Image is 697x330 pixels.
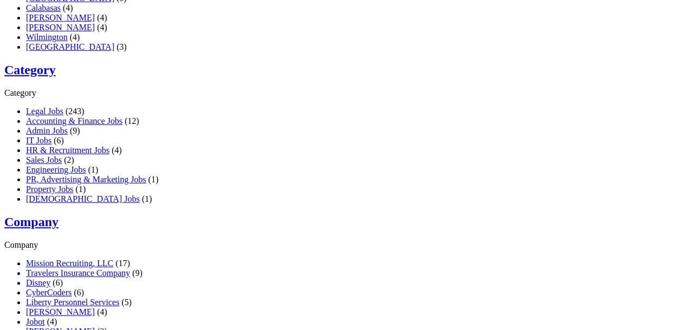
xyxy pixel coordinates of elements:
[4,88,693,98] div: Category
[4,63,693,77] a: Category
[26,146,109,155] a: HR & Recruitment Jobs
[26,13,95,22] a: [PERSON_NAME]
[70,32,80,42] span: (4)
[64,155,74,164] span: (2)
[26,194,140,203] a: [DEMOGRAPHIC_DATA] Jobs
[121,298,132,307] span: (5)
[97,23,107,32] span: (4)
[26,175,146,184] a: PR, Advertising & Marketing Jobs
[53,278,63,287] span: (6)
[26,136,51,145] a: IT Jobs
[125,116,139,126] span: (12)
[26,268,130,278] a: Travelers Insurance Company
[26,3,61,12] a: Calabasas
[26,126,68,135] a: Admin Jobs
[26,42,114,51] a: [GEOGRAPHIC_DATA]
[97,13,107,22] span: (4)
[26,184,74,194] a: Property Jobs
[142,194,152,203] span: (1)
[4,240,693,250] div: Company
[97,307,107,316] span: (4)
[54,136,64,145] span: (6)
[4,215,693,229] a: Company
[26,278,50,287] a: Disney
[47,317,57,326] span: (4)
[63,3,73,12] span: (4)
[88,165,99,174] span: (1)
[26,116,122,126] a: Accounting & Finance Jobs
[74,288,84,297] span: (6)
[132,268,142,278] span: (9)
[66,107,84,116] span: (243)
[26,32,68,42] a: Wilmington
[26,165,86,174] a: Engineering Jobs
[26,107,63,116] a: Legal Jobs
[26,23,95,32] a: [PERSON_NAME]
[26,307,95,316] a: [PERSON_NAME]
[26,317,45,326] a: Jobot
[70,126,80,135] span: (9)
[26,288,71,297] a: CyberCoders
[26,155,62,164] a: Sales Jobs
[112,146,122,155] span: (4)
[115,259,130,268] span: (17)
[26,298,119,307] a: Liberty Personnel Services
[26,259,113,268] a: Mission Recruiting, LLC
[148,175,159,184] span: (1)
[116,42,127,51] span: (3)
[76,184,86,194] span: (1)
